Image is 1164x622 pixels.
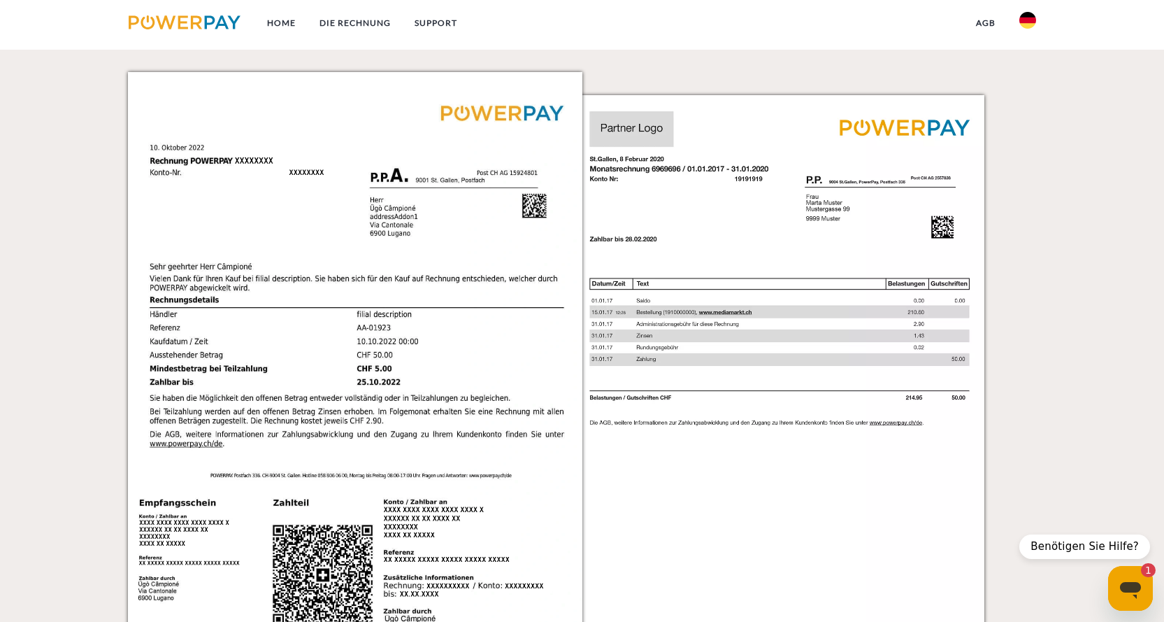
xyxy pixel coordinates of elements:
div: Benötigen Sie Hilfe? [1019,535,1150,559]
img: de [1019,12,1036,29]
a: SUPPORT [403,10,469,36]
a: DIE RECHNUNG [308,10,403,36]
img: logo-powerpay.svg [129,15,241,29]
a: agb [964,10,1007,36]
a: Home [255,10,308,36]
iframe: Anzahl ungelesener Nachrichten [1128,563,1156,577]
iframe: Schaltfläche zum Öffnen des Messaging-Fensters, 1 ungelesene Nachricht [1108,566,1153,611]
